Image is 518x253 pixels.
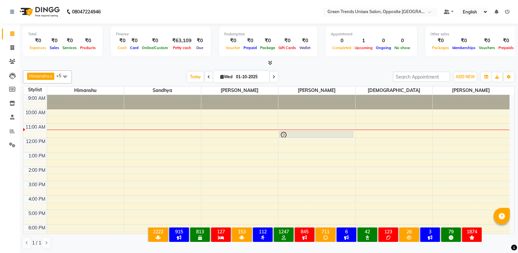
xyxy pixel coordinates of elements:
[451,45,477,50] span: Memberships
[497,37,515,45] div: ₹0
[380,229,397,235] div: 123
[78,45,97,50] span: Products
[49,73,52,79] a: x
[150,229,167,235] div: 2222
[374,45,393,50] span: Ongoing
[331,31,412,37] div: Appointment
[298,37,312,45] div: ₹0
[140,37,170,45] div: ₹0
[219,74,234,79] span: Wed
[401,229,418,235] div: 26
[27,196,47,203] div: 4:00 PM
[298,45,312,50] span: Wallet
[116,31,206,37] div: Finance
[47,86,124,95] span: Himanshu
[393,45,412,50] span: No show
[28,37,48,45] div: ₹0
[430,37,451,45] div: ₹0
[430,45,451,50] span: Packages
[331,45,353,50] span: Completed
[359,229,376,235] div: 42
[356,86,432,95] span: [DEMOGRAPHIC_DATA]
[195,45,205,50] span: Due
[24,109,47,116] div: 10:00 AM
[27,210,47,217] div: 5:00 PM
[497,45,515,50] span: Prepaids
[116,45,128,50] span: Cash
[27,167,47,174] div: 2:00 PM
[393,72,450,82] input: Search Appointment
[32,240,41,246] span: 1 / 1
[224,31,312,37] div: Redemption
[201,86,278,95] span: [PERSON_NAME]
[27,153,47,159] div: 1:00 PM
[170,37,194,45] div: ₹63,109
[353,45,374,50] span: Upcoming
[171,229,188,235] div: 915
[48,37,61,45] div: ₹0
[317,229,334,235] div: 711
[259,37,277,45] div: ₹0
[171,45,193,50] span: Petty cash
[277,37,298,45] div: ₹0
[279,131,353,137] div: [PERSON_NAME], TK01, 11:30 AM-12:00 PM, Haircut - Advanced (M)
[242,45,259,50] span: Prepaid
[27,95,47,102] div: 9:00 AM
[454,72,476,81] button: ADD NEW
[116,37,128,45] div: ₹0
[224,37,242,45] div: ₹0
[233,229,250,235] div: 153
[477,37,497,45] div: ₹0
[72,3,101,21] b: 08047224946
[374,37,393,45] div: 0
[338,229,355,235] div: 6
[25,138,47,145] div: 12:00 PM
[23,86,47,93] div: Stylist
[275,229,292,235] div: 1247
[17,3,61,21] img: logo
[463,229,480,235] div: 1874
[140,45,170,50] span: Online/Custom
[477,45,497,50] span: Vouchers
[451,37,477,45] div: ₹0
[296,229,313,235] div: 845
[422,229,439,235] div: 3
[56,73,66,78] span: +5
[29,73,49,79] span: Himanshu
[61,45,78,50] span: Services
[78,37,97,45] div: ₹0
[353,37,374,45] div: 1
[277,45,298,50] span: Gift Cards
[331,37,353,45] div: 0
[27,181,47,188] div: 3:00 PM
[212,229,229,235] div: 127
[28,45,48,50] span: Expenses
[433,86,510,95] span: [PERSON_NAME]
[28,31,97,37] div: Total
[259,45,277,50] span: Package
[194,37,206,45] div: ₹0
[393,37,412,45] div: 0
[187,72,204,82] span: Today
[234,72,267,82] input: 2025-10-01
[242,37,259,45] div: ₹0
[456,74,475,79] span: ADD NEW
[224,45,242,50] span: Voucher
[192,229,209,235] div: 813
[27,225,47,231] div: 6:00 PM
[128,45,140,50] span: Card
[278,86,355,95] span: [PERSON_NAME]
[254,229,271,235] div: 112
[61,37,78,45] div: ₹0
[443,229,460,235] div: 79
[48,45,61,50] span: Sales
[124,86,201,95] span: Sandhya
[24,124,47,131] div: 11:00 AM
[128,37,140,45] div: ₹0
